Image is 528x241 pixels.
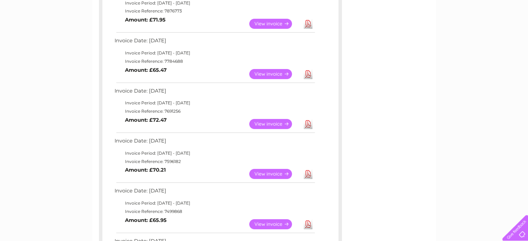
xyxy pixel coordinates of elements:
td: Invoice Date: [DATE] [113,86,316,99]
td: Invoice Period: [DATE] - [DATE] [113,99,316,107]
img: logo.png [18,18,54,39]
a: 0333 014 3131 [397,3,445,12]
a: Log out [505,29,521,35]
div: Clear Business is a trading name of Verastar Limited (registered in [GEOGRAPHIC_DATA] No. 3667643... [100,4,428,34]
a: View [249,119,300,129]
a: Energy [423,29,438,35]
td: Invoice Date: [DATE] [113,136,316,149]
a: Download [304,69,312,79]
td: Invoice Date: [DATE] [113,186,316,199]
a: View [249,69,300,79]
b: Amount: £72.47 [125,117,167,123]
a: Water [406,29,419,35]
td: Invoice Date: [DATE] [113,36,316,49]
a: View [249,19,300,29]
a: Contact [482,29,499,35]
a: Download [304,19,312,29]
a: Download [304,119,312,129]
b: Amount: £65.95 [125,217,167,223]
td: Invoice Period: [DATE] - [DATE] [113,49,316,57]
a: View [249,219,300,229]
td: Invoice Period: [DATE] - [DATE] [113,149,316,157]
td: Invoice Period: [DATE] - [DATE] [113,199,316,207]
td: Invoice Reference: 7499868 [113,207,316,216]
b: Amount: £70.21 [125,167,166,173]
td: Invoice Reference: 7596182 [113,157,316,166]
td: Invoice Reference: 7691256 [113,107,316,115]
a: Telecoms [443,29,463,35]
a: Download [304,169,312,179]
td: Invoice Reference: 7876773 [113,7,316,15]
b: Amount: £65.47 [125,67,167,73]
a: View [249,169,300,179]
b: Amount: £71.95 [125,17,166,23]
a: Blog [468,29,478,35]
a: Download [304,219,312,229]
td: Invoice Reference: 7784688 [113,57,316,66]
